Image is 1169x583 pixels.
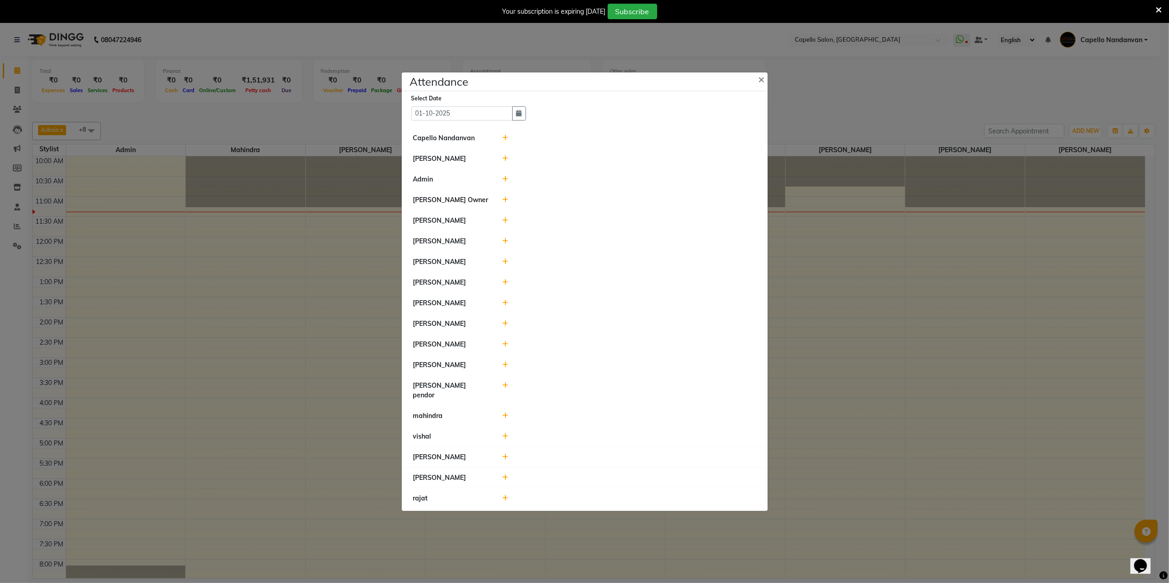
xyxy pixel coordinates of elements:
[406,340,496,349] div: [PERSON_NAME]
[411,106,513,121] input: Select date
[406,319,496,329] div: [PERSON_NAME]
[406,195,496,205] div: [PERSON_NAME] Owner
[406,494,496,503] div: rajat
[406,432,496,441] div: vishal
[751,66,774,92] button: Close
[406,154,496,164] div: [PERSON_NAME]
[406,175,496,184] div: Admin
[406,298,496,308] div: [PERSON_NAME]
[411,94,442,103] label: Select Date
[503,7,606,16] div: Your subscription is expiring [DATE]
[406,381,496,400] div: [PERSON_NAME] pendor
[406,278,496,287] div: [PERSON_NAME]
[759,72,765,86] span: ×
[406,133,496,143] div: Capello Nandanvan
[406,216,496,225] div: [PERSON_NAME]
[406,360,496,370] div: [PERSON_NAME]
[1130,546,1160,574] iframe: chat widget
[406,236,496,246] div: [PERSON_NAME]
[406,257,496,267] div: [PERSON_NAME]
[608,4,657,19] button: Subscribe
[406,473,496,483] div: [PERSON_NAME]
[406,452,496,462] div: [PERSON_NAME]
[406,411,496,421] div: mahindra
[410,73,469,90] h4: Attendance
